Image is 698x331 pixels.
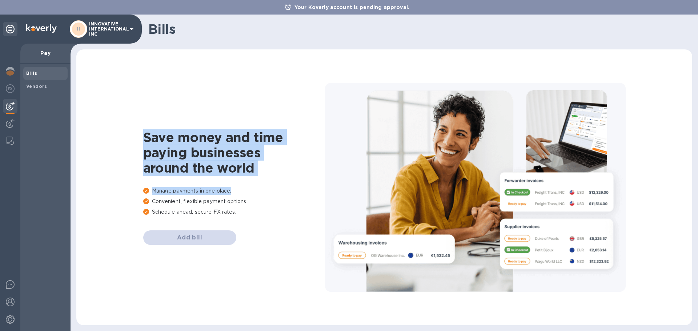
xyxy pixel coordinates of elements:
[148,21,686,37] h1: Bills
[143,208,325,216] p: Schedule ahead, secure FX rates.
[143,187,325,195] p: Manage payments in one place.
[6,84,15,93] img: Foreign exchange
[26,24,57,33] img: Logo
[77,26,80,32] b: II
[3,22,17,36] div: Unpin categories
[26,49,65,57] p: Pay
[143,198,325,205] p: Convenient, flexible payment options.
[89,21,125,37] p: INNOVATIVE INTERNATIONAL INC
[26,84,47,89] b: Vendors
[26,70,37,76] b: Bills
[143,130,325,175] h1: Save money and time paying businesses around the world
[291,4,413,11] p: Your Koverly account is pending approval.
